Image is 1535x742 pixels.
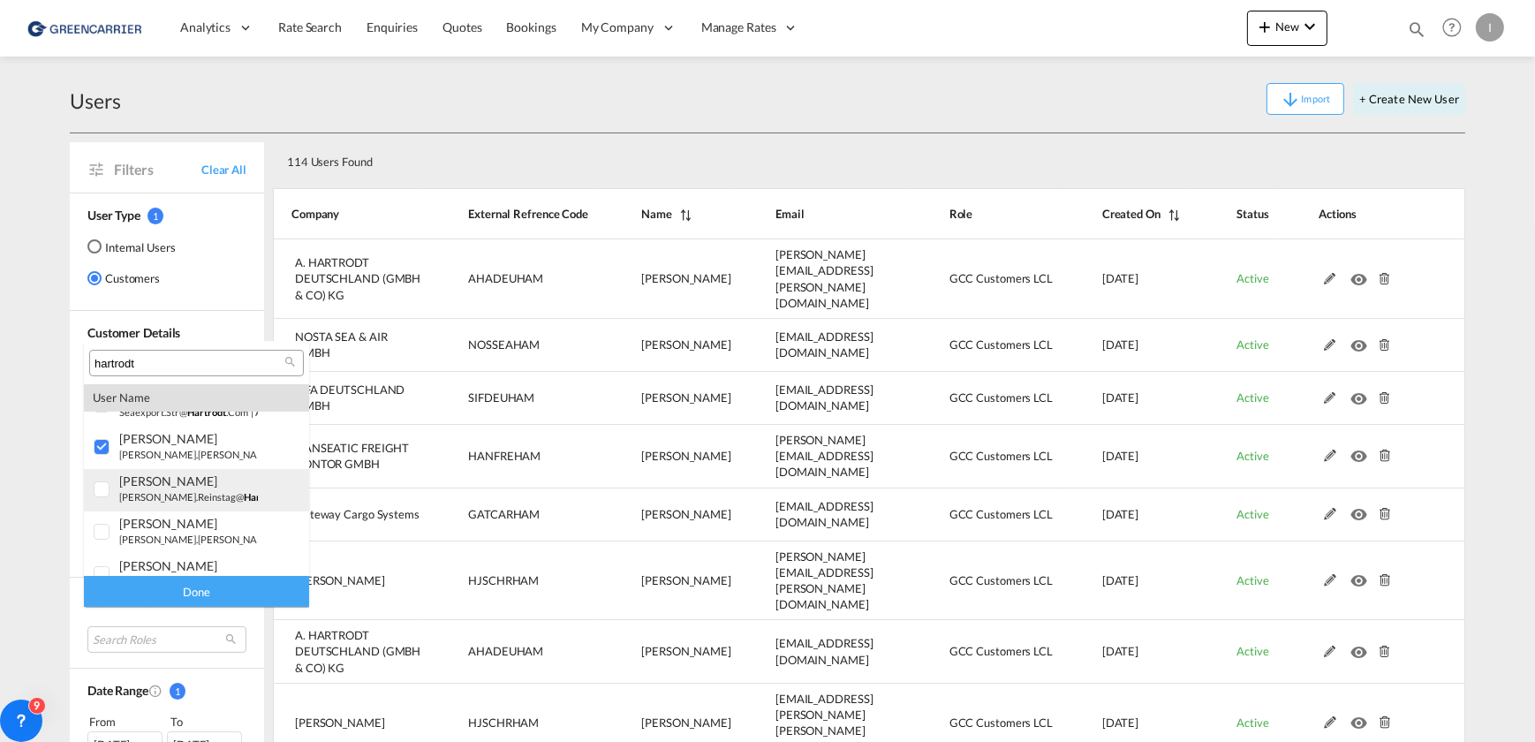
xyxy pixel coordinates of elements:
[84,383,309,412] div: user name
[119,406,248,418] small: seaexport.str@ .com
[119,449,344,460] small: [PERSON_NAME].[PERSON_NAME]@ .com
[119,473,258,488] div: kim alexandra Reinstag
[119,558,258,573] div: oliver Stoltz
[187,406,226,418] span: hartrodt
[244,491,283,503] span: hartrodt
[119,431,258,446] div: philipp Stolze
[84,576,309,607] div: Done
[251,406,425,418] small: | a. deutschland (gmbh & co) kg
[284,355,297,368] md-icon: icon-magnify
[119,534,344,545] small: [PERSON_NAME].[PERSON_NAME]@ .com
[119,491,305,503] small: [PERSON_NAME].reinstag@ .com
[95,356,284,372] input: Search Users
[119,516,258,531] div: glenn McKimm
